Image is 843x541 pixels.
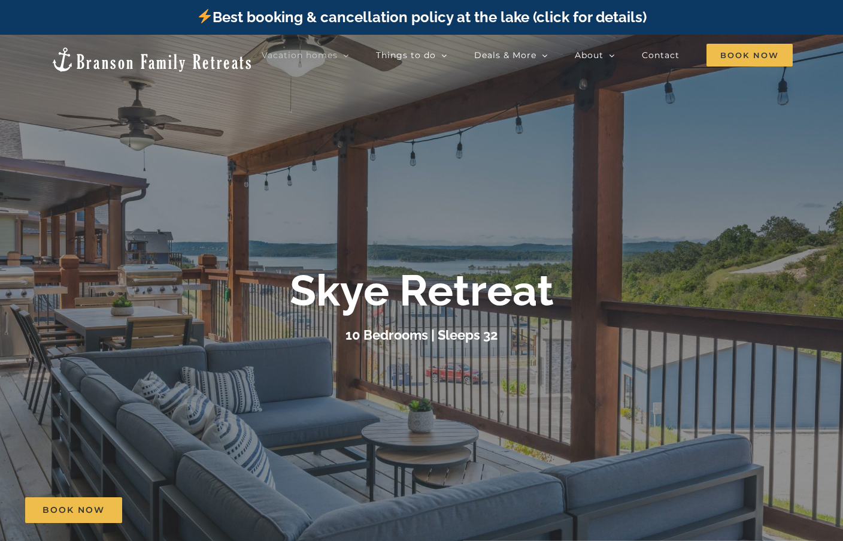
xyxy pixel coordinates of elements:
a: Best booking & cancellation policy at the lake (click for details) [196,8,647,26]
a: Things to do [376,43,447,67]
span: Vacation homes [262,51,338,59]
span: Book Now [706,44,793,67]
a: Vacation homes [262,43,349,67]
nav: Main Menu [262,43,793,67]
a: Contact [642,43,680,67]
img: Branson Family Retreats Logo [50,46,253,73]
span: Deals & More [474,51,536,59]
span: About [575,51,604,59]
b: Skye Retreat [290,265,554,316]
span: Book Now [43,505,105,515]
a: Deals & More [474,43,548,67]
a: Book Now [25,497,122,523]
span: Contact [642,51,680,59]
h3: 10 Bedrooms | Sleeps 32 [345,327,498,343]
a: About [575,43,615,67]
span: Things to do [376,51,436,59]
img: ⚡️ [198,9,212,23]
